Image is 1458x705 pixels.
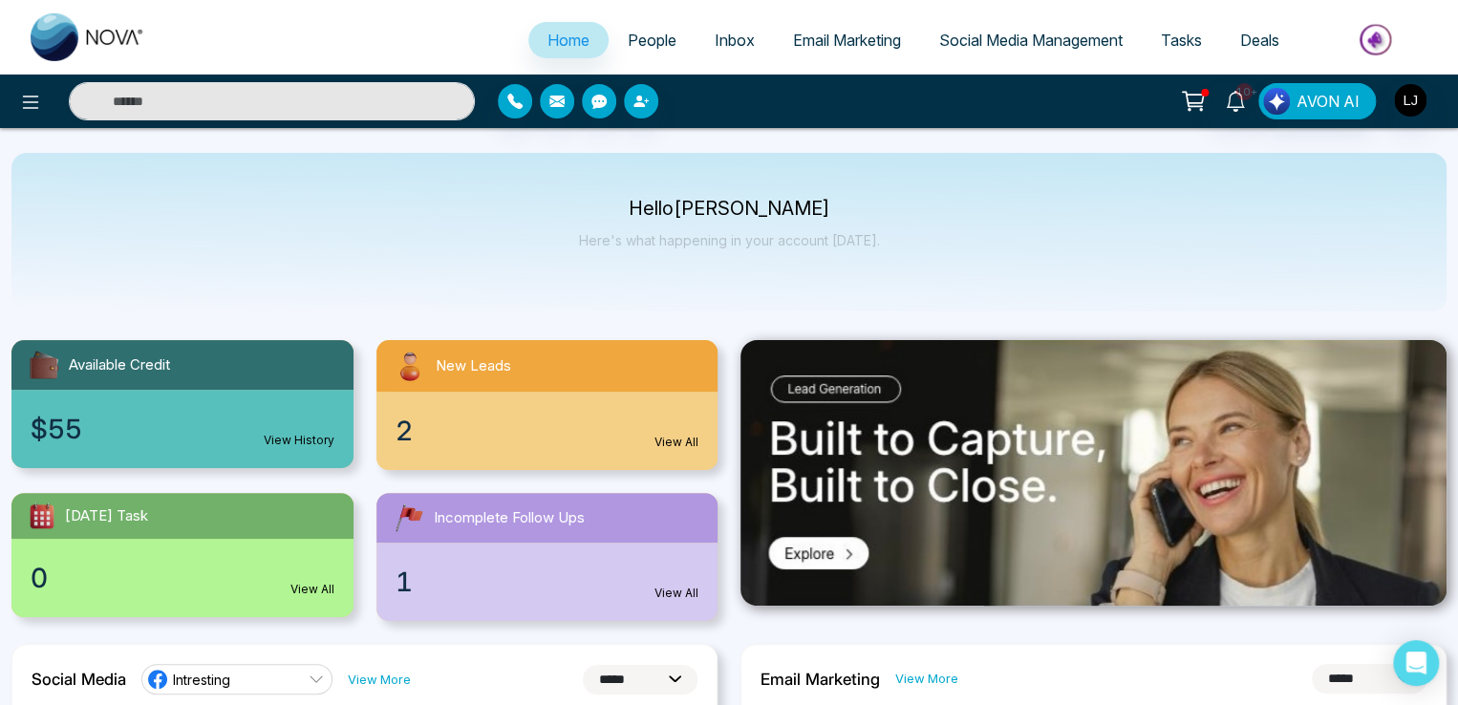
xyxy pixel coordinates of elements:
[1240,31,1279,50] span: Deals
[434,507,585,529] span: Incomplete Follow Ups
[939,31,1123,50] span: Social Media Management
[392,501,426,535] img: followUps.svg
[65,505,148,527] span: [DATE] Task
[1297,90,1360,113] span: AVON AI
[173,671,230,689] span: Intresting
[392,348,428,384] img: newLeads.svg
[547,31,590,50] span: Home
[696,22,774,58] a: Inbox
[895,670,958,688] a: View More
[628,31,676,50] span: People
[654,585,698,602] a: View All
[290,581,334,598] a: View All
[654,434,698,451] a: View All
[528,22,609,58] a: Home
[365,493,730,621] a: Incomplete Follow Ups1View All
[579,232,880,248] p: Here's what happening in your account [DATE].
[579,201,880,217] p: Hello [PERSON_NAME]
[436,355,511,377] span: New Leads
[715,31,755,50] span: Inbox
[609,22,696,58] a: People
[1142,22,1221,58] a: Tasks
[1161,31,1202,50] span: Tasks
[27,501,57,531] img: todayTask.svg
[774,22,920,58] a: Email Marketing
[1308,18,1447,61] img: Market-place.gif
[348,671,411,689] a: View More
[1393,640,1439,686] div: Open Intercom Messenger
[32,670,126,689] h2: Social Media
[793,31,901,50] span: Email Marketing
[396,411,413,451] span: 2
[31,409,82,449] span: $55
[264,432,334,449] a: View History
[1394,84,1426,117] img: User Avatar
[920,22,1142,58] a: Social Media Management
[69,354,170,376] span: Available Credit
[1263,88,1290,115] img: Lead Flow
[761,670,880,689] h2: Email Marketing
[396,562,413,602] span: 1
[31,558,48,598] span: 0
[740,340,1447,606] img: .
[27,348,61,382] img: availableCredit.svg
[31,13,145,61] img: Nova CRM Logo
[1235,83,1253,100] span: 10+
[1212,83,1258,117] a: 10+
[365,340,730,470] a: New Leads2View All
[1221,22,1298,58] a: Deals
[1258,83,1376,119] button: AVON AI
